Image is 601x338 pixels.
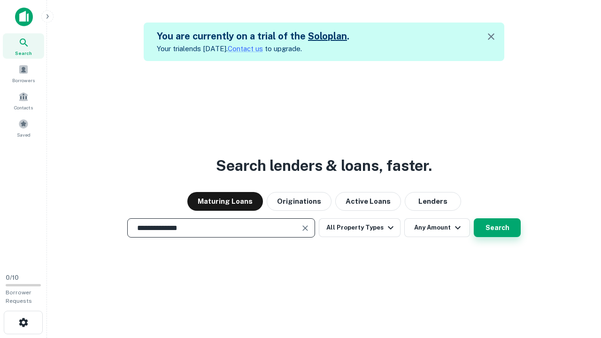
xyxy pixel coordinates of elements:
[3,33,44,59] a: Search
[3,88,44,113] a: Contacts
[3,115,44,140] a: Saved
[267,192,331,211] button: Originations
[157,43,349,54] p: Your trial ends [DATE]. to upgrade.
[228,45,263,53] a: Contact us
[157,29,349,43] h5: You are currently on a trial of the .
[3,61,44,86] a: Borrowers
[17,131,31,138] span: Saved
[216,154,432,177] h3: Search lenders & loans, faster.
[404,218,470,237] button: Any Amount
[308,31,347,42] a: Soloplan
[299,222,312,235] button: Clear
[474,218,521,237] button: Search
[319,218,401,237] button: All Property Types
[6,274,19,281] span: 0 / 10
[405,192,461,211] button: Lenders
[6,289,32,304] span: Borrower Requests
[187,192,263,211] button: Maturing Loans
[554,263,601,308] iframe: Chat Widget
[15,8,33,26] img: capitalize-icon.png
[12,77,35,84] span: Borrowers
[15,49,32,57] span: Search
[335,192,401,211] button: Active Loans
[14,104,33,111] span: Contacts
